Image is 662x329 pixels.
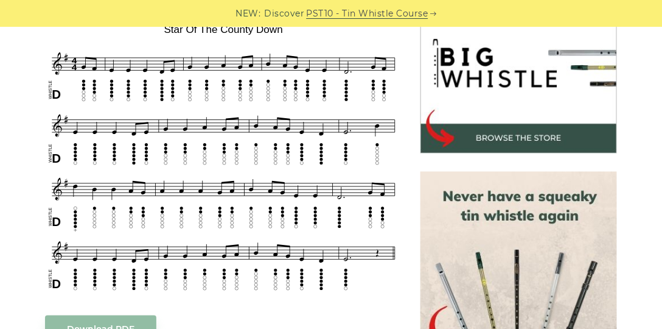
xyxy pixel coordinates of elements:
img: Star of the County Down Tin Whistle Tab & Sheet Music [45,19,402,297]
span: Discover [265,7,305,21]
span: NEW: [236,7,261,21]
a: PST10 - Tin Whistle Course [307,7,428,21]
